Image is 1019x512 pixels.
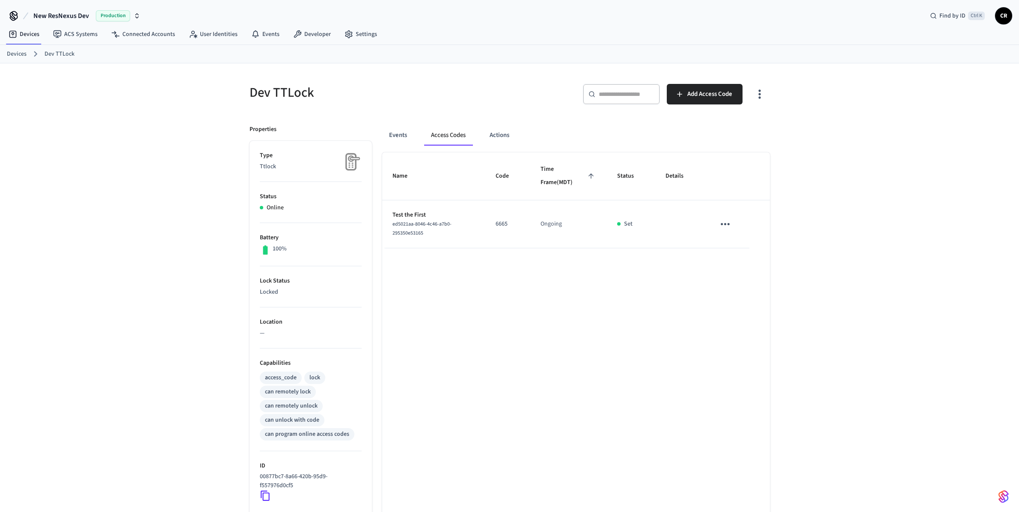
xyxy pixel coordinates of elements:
button: CR [995,7,1012,24]
span: Details [665,170,695,183]
img: Placeholder Lock Image [340,151,362,173]
a: Connected Accounts [104,27,182,42]
p: Properties [250,125,276,134]
span: ed5021aa-8046-4c46-a7b0-295350e53165 [392,220,452,237]
a: ACS Systems [46,27,104,42]
div: can program online access codes [265,430,349,439]
table: sticky table [382,152,770,248]
span: Time Frame(MDT) [541,163,597,190]
a: Devices [7,50,27,59]
p: Status [260,192,362,201]
p: — [260,329,362,338]
a: Events [244,27,286,42]
p: 6665 [496,220,520,229]
a: Devices [2,27,46,42]
span: New ResNexus Dev [33,11,89,21]
div: access_code [265,373,297,382]
p: Location [260,318,362,327]
p: Ttlock [260,162,362,171]
p: Set [624,220,633,229]
span: Ctrl K [968,12,985,20]
button: Access Codes [424,125,472,146]
a: Developer [286,27,338,42]
td: Ongoing [530,200,607,248]
p: 00877bc7-8a66-420b-95d9-f557976d0cf5 [260,472,358,490]
a: Dev TTLock [45,50,74,59]
p: ID [260,461,362,470]
span: Find by ID [939,12,966,20]
div: ant example [382,125,770,146]
a: User Identities [182,27,244,42]
p: Online [267,203,284,212]
div: can remotely lock [265,387,311,396]
p: 100% [273,244,287,253]
p: Type [260,151,362,160]
h5: Dev TTLock [250,84,505,101]
p: Test the First [392,211,475,220]
a: Settings [338,27,384,42]
span: Add Access Code [687,89,732,100]
span: CR [996,8,1011,24]
button: Actions [483,125,516,146]
p: Capabilities [260,359,362,368]
button: Events [382,125,414,146]
p: Lock Status [260,277,362,286]
div: Find by IDCtrl K [923,8,992,24]
button: Add Access Code [667,84,743,104]
div: can unlock with code [265,416,319,425]
p: Locked [260,288,362,297]
span: Name [392,170,419,183]
div: lock [309,373,320,382]
div: can remotely unlock [265,402,318,411]
p: Battery [260,233,362,242]
span: Status [617,170,645,183]
span: Code [496,170,520,183]
img: SeamLogoGradient.69752ec5.svg [998,490,1009,503]
span: Production [96,10,130,21]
